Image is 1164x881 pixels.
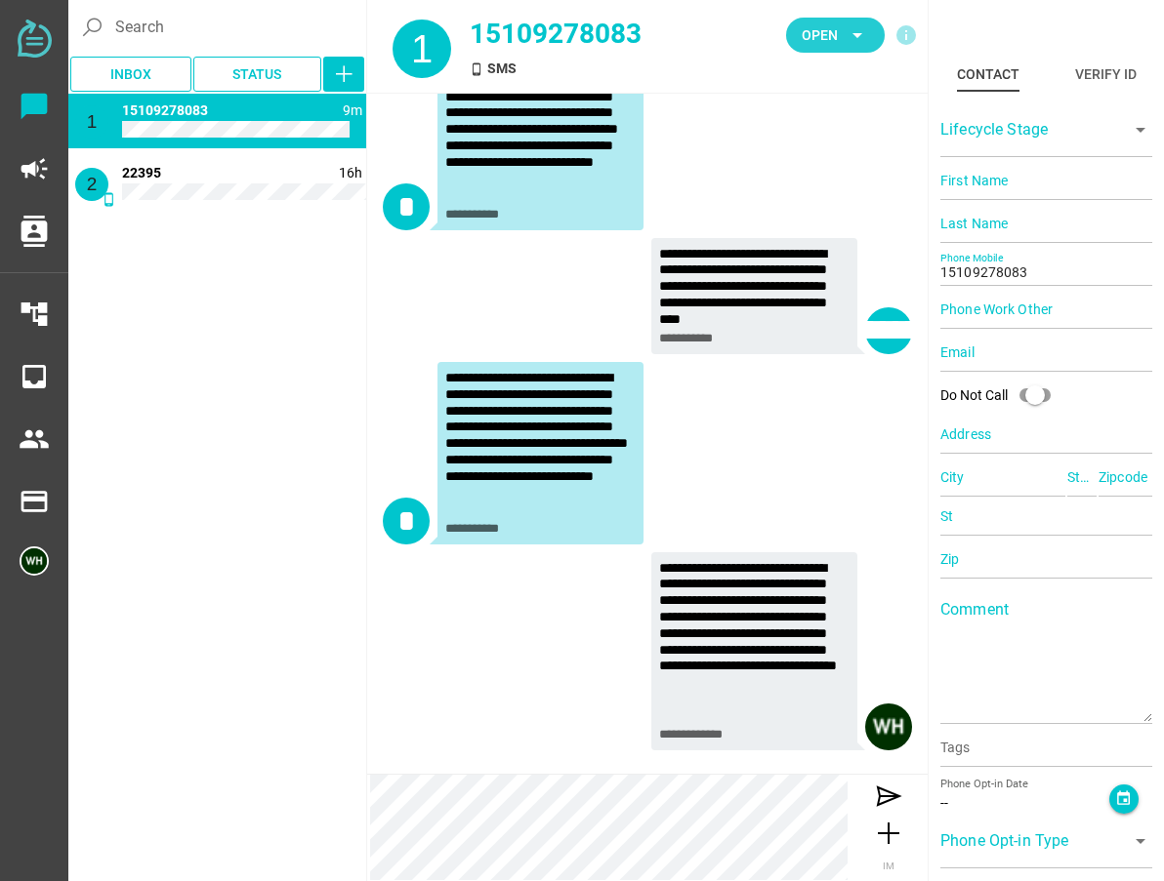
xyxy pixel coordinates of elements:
[1075,62,1137,86] div: Verify ID
[18,20,52,58] img: svg+xml;base64,PD94bWwgdmVyc2lvbj0iMS4wIiBlbmNvZGluZz0iVVRGLTgiPz4KPHN2ZyB2ZXJzaW9uPSIxLjEiIHZpZX...
[940,497,1152,536] input: St
[19,486,50,517] i: payment
[19,361,50,392] i: inbox
[87,111,98,132] span: 1
[343,102,362,118] span: 1757362666
[411,27,433,70] span: 1
[339,165,362,180] span: 1757306476
[102,130,116,144] i: SMS
[20,546,49,576] img: 5edff51079ed9903661a2266-30.png
[19,423,50,455] i: people
[1115,790,1132,807] i: event
[232,62,281,86] span: Status
[940,458,1065,497] input: City
[940,608,1152,722] textarea: Comment
[940,376,1062,415] div: Do Not Call
[940,793,1109,814] div: --
[940,333,1152,372] input: Email
[846,23,869,47] i: arrow_drop_down
[940,741,1152,765] input: Tags
[940,385,1008,406] div: Do Not Call
[110,62,151,86] span: Inbox
[786,18,885,53] button: Open
[940,204,1152,243] input: Last Name
[470,62,483,76] i: SMS
[940,161,1152,200] input: First Name
[87,174,98,194] span: 2
[940,415,1152,454] input: Address
[470,14,712,55] div: 15109278083
[1067,458,1097,497] input: State
[122,102,208,118] span: 15109278083
[19,216,50,247] i: contacts
[802,23,838,47] span: Open
[940,290,1152,329] input: Phone Work Other
[940,777,1109,793] div: Phone Opt-in Date
[470,59,712,79] div: SMS
[940,247,1152,286] input: Phone Mobile
[19,299,50,330] i: account_tree
[1099,458,1152,497] input: Zipcode
[940,540,1152,579] input: Zip
[894,23,918,47] i: info
[70,57,191,92] button: Inbox
[865,703,912,750] img: 5edff51079ed9903661a2266-30.png
[1129,118,1152,141] i: arrow_drop_down
[957,62,1019,86] div: Contact
[1129,829,1152,853] i: arrow_drop_down
[122,165,161,180] span: 22395
[193,57,322,92] button: Status
[19,153,50,184] i: campaign
[19,91,50,122] i: chat_bubble
[102,192,116,207] i: SMS
[883,861,894,871] span: IM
